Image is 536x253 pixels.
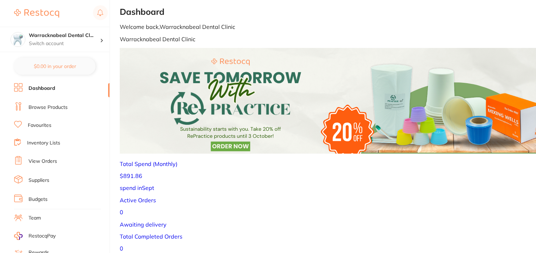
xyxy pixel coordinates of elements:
[120,245,536,252] p: 0
[14,9,59,18] img: Restocq Logo
[120,197,536,203] p: Active Orders
[120,7,536,17] h2: Dashboard
[120,36,536,42] p: Warracknabeal Dental Clinic
[14,5,59,21] a: Restocq Logo
[14,58,95,75] button: $0.00 in your order
[14,232,56,240] a: RestocqPay
[120,209,536,215] p: 0
[29,177,49,184] a: Suppliers
[29,104,68,111] a: Browse Products
[29,85,55,92] a: Dashboard
[120,221,536,228] p: Awaiting delivery
[29,233,56,240] span: RestocqPay
[14,232,23,240] img: RestocqPay
[28,122,51,129] a: Favourites
[120,173,536,179] p: $891.86
[120,233,536,240] p: Total Completed Orders
[29,196,48,203] a: Budgets
[120,161,536,191] a: Total Spend (Monthly)$891.86spend inSept
[29,40,100,47] p: Switch account
[120,24,536,30] p: Welcome back, Warracknabeal Dental Clinic
[120,185,536,191] p: spend in Sept
[120,197,536,228] a: Active Orders0Awaiting delivery
[29,215,41,222] a: Team
[29,32,100,39] h4: Warracknabeal Dental Clinic
[27,140,60,147] a: Inventory Lists
[120,233,536,252] a: Total Completed Orders0
[11,32,25,47] img: Warracknabeal Dental Clinic
[120,161,536,167] p: Total Spend (Monthly)
[29,158,57,165] a: View Orders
